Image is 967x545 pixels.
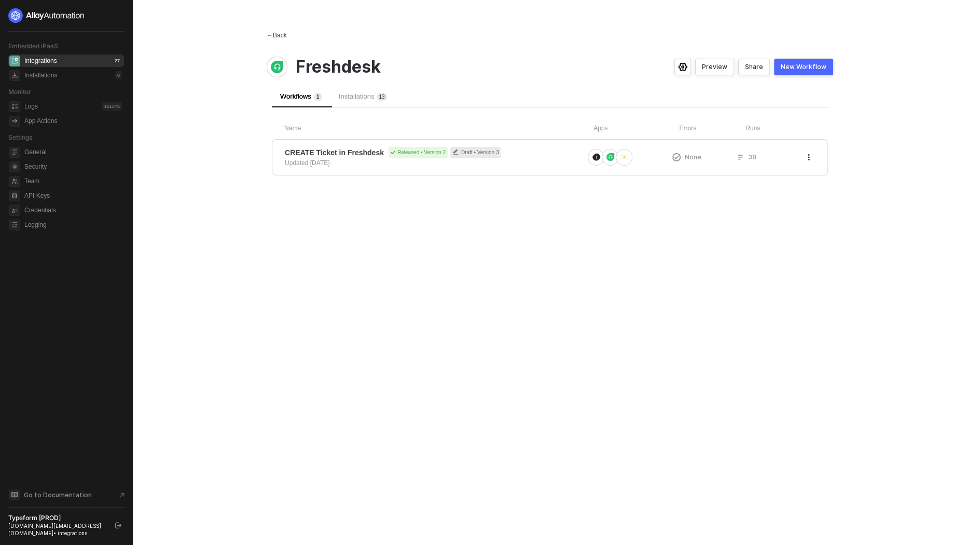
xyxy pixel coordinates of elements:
[8,514,106,522] div: Typeform [PROD]
[382,94,385,100] span: 3
[280,92,322,100] span: Workflows
[748,153,756,161] span: 38
[24,117,57,126] div: App Actions
[672,153,681,161] span: icon-exclamation
[24,219,122,231] span: Logging
[745,124,816,133] div: Runs
[339,92,387,100] span: Installations
[737,154,743,160] span: icon-list
[24,71,57,80] div: Installations
[606,153,614,161] img: icon
[24,57,57,65] div: Integrations
[8,488,125,501] a: Knowledge Base
[9,190,20,201] span: api-key
[267,31,287,40] div: Back
[738,59,770,75] button: Share
[8,8,124,23] a: logo
[745,63,763,71] div: Share
[9,161,20,172] span: security
[679,124,745,133] div: Errors
[9,56,20,66] span: integrations
[267,32,273,39] span: ←
[9,147,20,158] span: general
[781,63,826,71] div: New Workflow
[702,63,727,71] div: Preview
[9,101,20,112] span: icon-logs
[285,158,329,168] div: Updated [DATE]
[678,63,687,71] span: icon-settings
[695,59,734,75] button: Preview
[296,57,381,77] span: Freshdesk
[592,153,600,161] img: icon
[285,147,384,158] span: CREATE Ticket in Freshdesk
[593,124,679,133] div: Apps
[113,57,122,65] div: 27
[450,147,501,158] div: Draft • Version 3
[389,147,448,158] div: Released • Version 2
[9,205,20,216] span: credentials
[9,176,20,187] span: team
[379,94,382,100] span: 1
[316,94,320,100] span: 1
[115,71,122,79] div: 0
[284,124,593,133] div: Name
[24,160,122,173] span: Security
[9,70,20,81] span: installations
[8,42,58,50] span: Embedded iPaaS
[271,61,283,73] img: integration-icon
[8,133,32,141] span: Settings
[115,522,121,528] span: logout
[24,102,38,111] div: Logs
[8,8,85,23] img: logo
[117,490,127,500] span: document-arrow
[9,116,20,127] span: icon-app-actions
[24,204,122,216] span: Credentials
[24,189,122,202] span: API Keys
[685,153,701,161] span: None
[8,88,31,96] span: Monitor
[377,93,386,101] sup: 13
[9,489,20,500] span: documentation
[24,491,92,499] span: Go to Documentation
[102,102,122,111] div: 151275
[8,522,106,537] div: [DOMAIN_NAME][EMAIL_ADDRESS][DOMAIN_NAME] • integrations
[9,220,20,230] span: logging
[24,146,122,158] span: General
[620,153,628,161] img: icon
[774,59,833,75] button: New Workflow
[24,175,122,187] span: Team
